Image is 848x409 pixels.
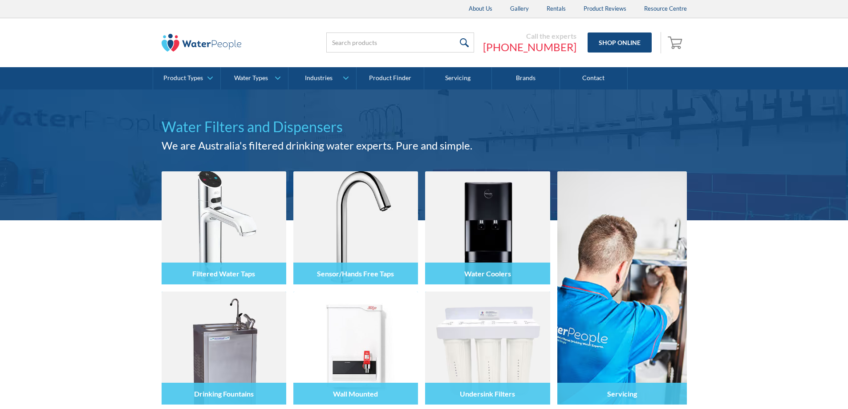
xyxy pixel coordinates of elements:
[305,74,333,82] div: Industries
[483,32,576,40] div: Call the experts
[425,292,550,405] img: Undersink Filters
[588,32,652,53] a: Shop Online
[162,34,242,52] img: The Water People
[492,67,560,89] a: Brands
[483,40,576,54] a: [PHONE_NUMBER]
[162,171,286,284] img: Filtered Water Taps
[326,32,474,53] input: Search products
[293,292,418,405] img: Wall Mounted
[357,67,424,89] a: Product Finder
[557,171,687,405] a: Servicing
[668,35,685,49] img: shopping cart
[162,292,286,405] img: Drinking Fountains
[192,269,255,278] h4: Filtered Water Taps
[425,171,550,284] img: Water Coolers
[234,74,268,82] div: Water Types
[288,67,356,89] a: Industries
[665,32,687,53] a: Open empty cart
[560,67,628,89] a: Contact
[221,67,288,89] a: Water Types
[317,269,394,278] h4: Sensor/Hands Free Taps
[607,389,637,398] h4: Servicing
[464,269,511,278] h4: Water Coolers
[424,67,492,89] a: Servicing
[293,171,418,284] img: Sensor/Hands Free Taps
[460,389,515,398] h4: Undersink Filters
[153,67,220,89] a: Product Types
[163,74,203,82] div: Product Types
[333,389,378,398] h4: Wall Mounted
[194,389,254,398] h4: Drinking Fountains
